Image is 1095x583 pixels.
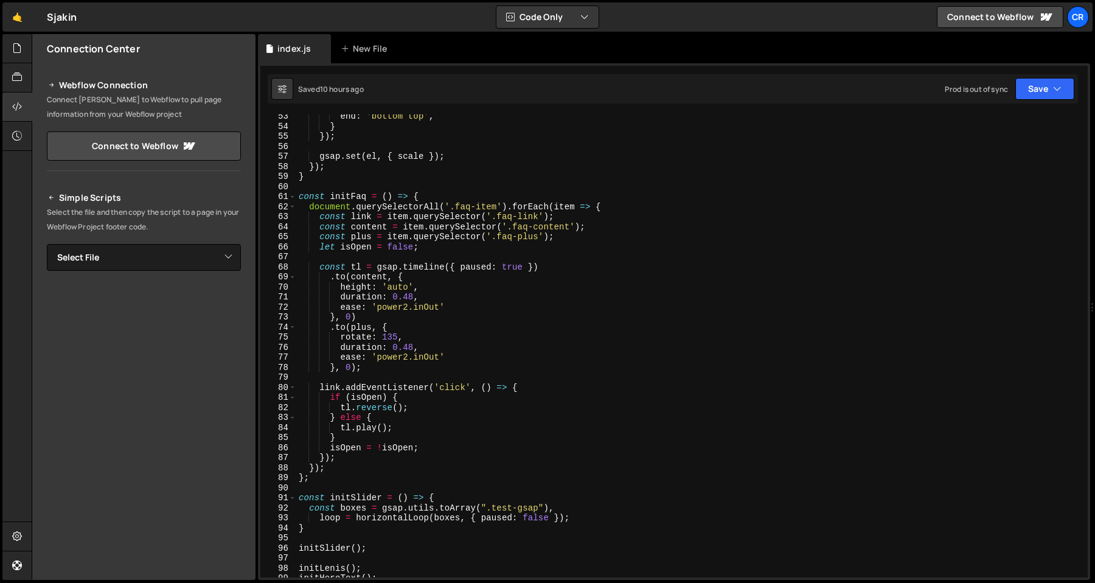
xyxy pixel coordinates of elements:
[260,142,296,152] div: 56
[47,190,241,205] h2: Simple Scripts
[47,93,241,122] p: Connect [PERSON_NAME] to Webflow to pull page information from your Webflow project
[260,242,296,253] div: 66
[47,408,242,518] iframe: YouTube video player
[341,43,392,55] div: New File
[260,232,296,242] div: 65
[260,323,296,333] div: 74
[47,131,241,161] a: Connect to Webflow
[260,493,296,503] div: 91
[260,282,296,293] div: 70
[260,352,296,363] div: 77
[260,302,296,313] div: 72
[298,84,364,94] div: Saved
[260,182,296,192] div: 60
[260,292,296,302] div: 71
[260,262,296,273] div: 68
[260,122,296,132] div: 54
[260,433,296,443] div: 85
[260,131,296,142] div: 55
[260,403,296,413] div: 82
[47,78,241,93] h2: Webflow Connection
[260,312,296,323] div: 73
[260,564,296,574] div: 98
[260,162,296,172] div: 58
[1015,78,1074,100] button: Save
[260,553,296,564] div: 97
[260,152,296,162] div: 57
[260,443,296,453] div: 86
[260,473,296,483] div: 89
[260,483,296,494] div: 90
[496,6,599,28] button: Code Only
[260,393,296,403] div: 81
[260,202,296,212] div: 62
[260,222,296,232] div: 64
[937,6,1063,28] a: Connect to Webflow
[277,43,311,55] div: index.js
[945,84,1008,94] div: Prod is out of sync
[260,463,296,473] div: 88
[260,523,296,534] div: 94
[260,513,296,523] div: 93
[260,503,296,514] div: 92
[260,332,296,343] div: 75
[2,2,32,32] a: 🤙
[260,413,296,423] div: 83
[1067,6,1089,28] a: CR
[260,252,296,262] div: 67
[260,212,296,222] div: 63
[47,42,140,55] h2: Connection Center
[260,192,296,202] div: 61
[260,343,296,353] div: 76
[260,383,296,393] div: 80
[320,84,364,94] div: 10 hours ago
[260,453,296,463] div: 87
[260,423,296,433] div: 84
[260,172,296,182] div: 59
[260,111,296,122] div: 53
[260,533,296,543] div: 95
[260,272,296,282] div: 69
[47,205,241,234] p: Select the file and then copy the script to a page in your Webflow Project footer code.
[260,372,296,383] div: 79
[47,10,77,24] div: Sjakin
[260,543,296,554] div: 96
[260,363,296,373] div: 78
[47,291,242,400] iframe: YouTube video player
